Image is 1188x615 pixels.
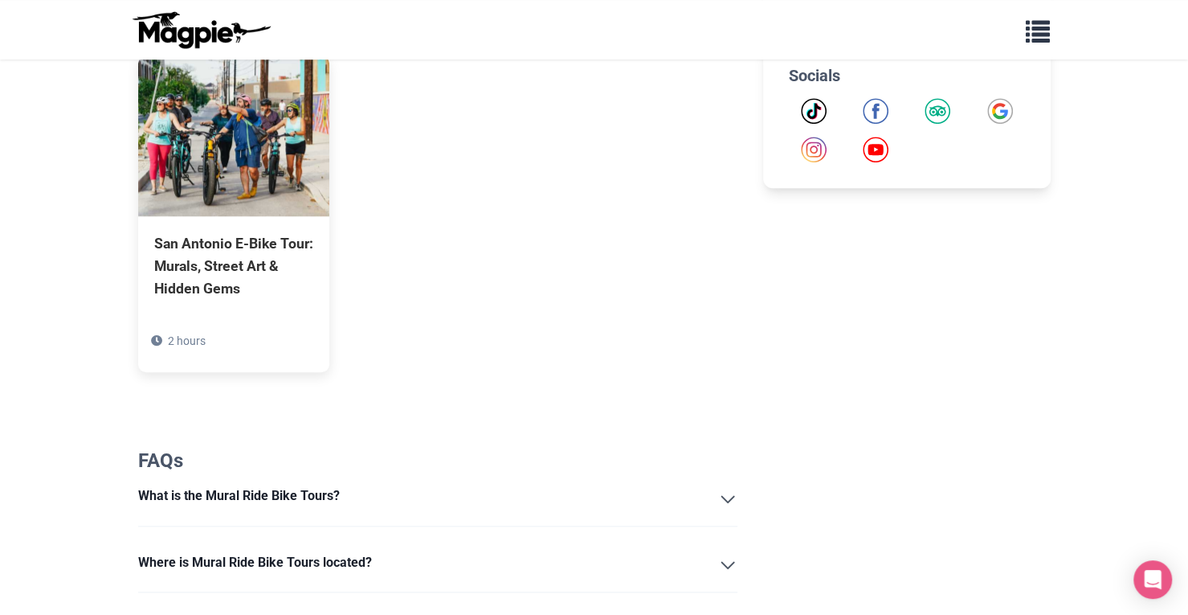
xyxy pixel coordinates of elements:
div: San Antonio E-Bike Tour: Murals, Street Art & Hidden Gems [154,232,313,300]
h2: Socials [789,66,1024,85]
a: Tripadvisor [925,98,950,124]
img: Google icon [987,98,1013,124]
a: Facebook [863,98,888,124]
img: Instagram icon [801,137,827,162]
a: Instagram [801,137,827,162]
a: Google [987,98,1013,124]
img: TikTok icon [801,98,827,124]
a: TikTok [801,98,827,124]
img: YouTube icon [863,137,888,162]
summary: Where is Mural Ride Bike Tours located? [138,552,738,580]
img: logo-ab69f6fb50320c5b225c76a69d11143b.png [129,10,273,49]
a: YouTube [863,137,888,162]
img: San Antonio E-Bike Tour: Murals, Street Art & Hidden Gems [138,55,329,216]
img: Facebook icon [863,98,888,124]
a: San Antonio E-Bike Tour: Murals, Street Art & Hidden Gems 2 hours [138,55,329,372]
h2: FAQs [138,449,738,473]
img: Tripadvisor icon [925,98,950,124]
span: 2 hours [168,334,206,347]
summary: What is the Mural Ride Bike Tours? [138,486,738,513]
div: Open Intercom Messenger [1133,560,1172,599]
